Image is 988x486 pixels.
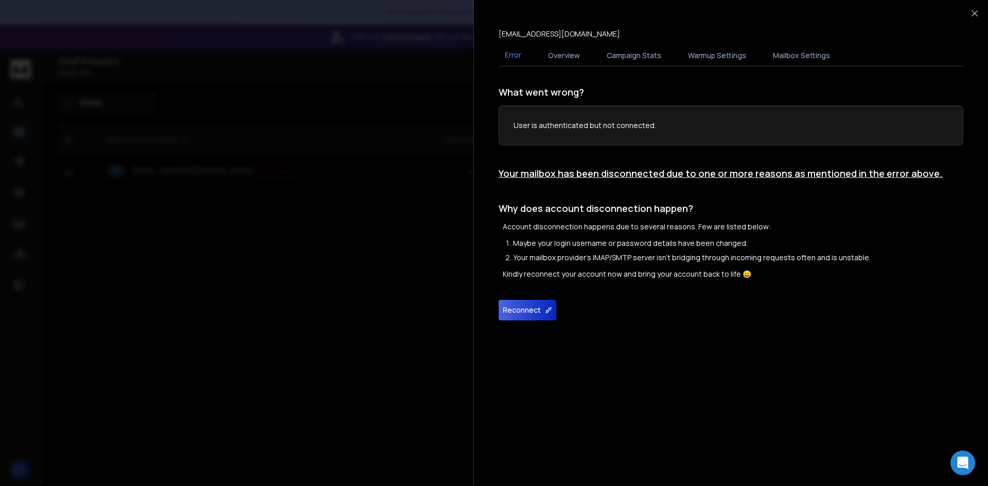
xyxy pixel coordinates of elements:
[499,300,556,320] button: Reconnect
[499,44,527,67] button: Error
[950,451,975,475] div: Open Intercom Messenger
[542,44,586,67] button: Overview
[499,29,620,39] p: [EMAIL_ADDRESS][DOMAIN_NAME]
[503,222,963,232] p: Account disconnection happens due to several reasons. Few are listed below:
[499,201,963,215] h1: Why does account disconnection happen?
[513,253,963,263] li: Your mailbox provider's IMAP/SMTP server isn't bridging through incoming requests often and is un...
[682,44,752,67] button: Warmup Settings
[601,44,667,67] button: Campaign Stats
[513,238,963,248] li: Maybe your login username or password details have been changed.
[514,120,948,131] p: User is authenticated but not connected.
[499,166,963,181] h1: Your mailbox has been disconnected due to one or more reasons as mentioned in the error above.
[503,269,963,279] p: Kindly reconnect your account now and bring your account back to life 😄
[767,44,836,67] button: Mailbox Settings
[499,85,963,99] h1: What went wrong?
